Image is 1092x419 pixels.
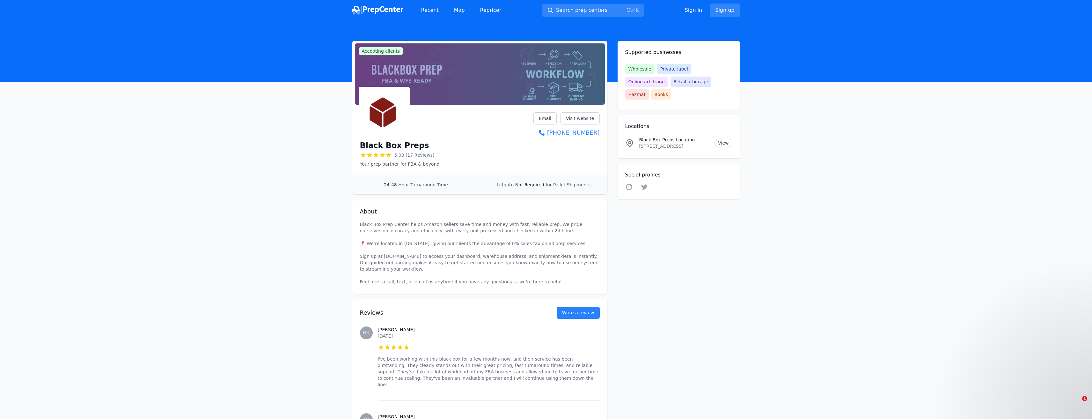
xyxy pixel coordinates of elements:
a: Write a review [557,307,600,319]
span: Hazmat [625,89,649,100]
a: View [715,139,732,147]
span: HK [363,331,370,335]
h1: Black Box Preps [360,140,429,151]
h2: Locations [625,123,732,130]
img: PrepCenter [352,6,403,15]
h2: About [360,207,600,216]
span: Search prep centers [556,6,607,14]
span: Not Required [515,182,544,187]
img: Black Box Preps [360,88,408,137]
p: Black Box Preps Location [639,137,710,143]
span: 24-48 [384,182,397,187]
h2: Reviews [360,308,536,317]
h2: Supported businesses [625,49,732,56]
span: 5.00 (17 Reviews) [394,152,435,158]
a: Sign up [710,4,740,17]
h2: Social profiles [625,171,732,179]
kbd: Ctrl [627,7,635,13]
h3: [PERSON_NAME] [378,326,600,333]
a: Map [449,4,470,17]
a: [PHONE_NUMBER] [533,128,599,137]
span: Wholesale [625,64,655,74]
span: Online arbitrage [625,77,668,87]
span: Retail arbitrage [671,77,711,87]
p: [STREET_ADDRESS] [639,143,710,149]
iframe: Intercom live chat [1069,396,1084,411]
a: Repricer [475,4,507,17]
p: I've been working with this black box for a few months now, and their service has been outstandin... [378,356,600,388]
p: Black Box Prep Center helps Amazon sellers save time and money with fast, reliable prep. We pride... [360,221,600,285]
time: [DATE] [378,333,393,339]
span: Private label [657,64,691,74]
p: Your prep partner for FBA & beyond [360,161,440,167]
kbd: K [635,7,639,13]
button: Search prep centersCtrlK [542,4,644,17]
span: Hour Turnaround Time [398,182,448,187]
span: Liftgate [497,182,514,187]
span: Books [651,89,671,100]
a: Recent [416,4,444,17]
a: Email [533,112,557,124]
span: 1 [1082,396,1087,401]
span: Accepting clients [359,47,403,55]
span: for Pallet Shipments [546,182,590,187]
a: Sign in [685,6,702,14]
a: Visit website [561,112,600,124]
